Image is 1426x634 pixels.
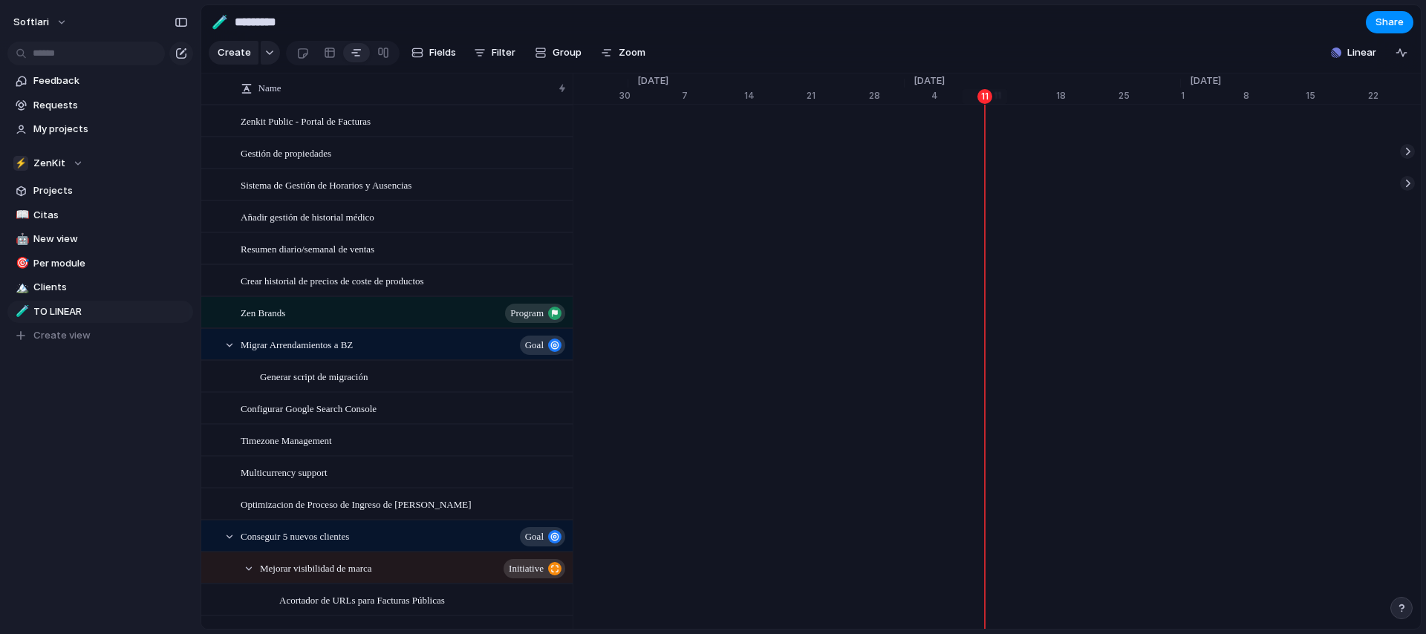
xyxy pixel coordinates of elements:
[33,304,188,319] span: TO LINEAR
[557,89,619,102] div: 23
[241,399,377,416] span: Configurar Google Search Console
[977,89,992,104] div: 11
[241,527,349,544] span: Conseguir 5 nuevos clientes
[241,176,411,193] span: Sistema de Gestión de Horarios y Ausencias
[33,280,188,295] span: Clients
[260,367,368,385] span: Generar script de migración
[7,204,193,226] a: 📖Citas
[13,280,28,295] button: 🏔️
[33,156,65,171] span: ZenKit
[7,10,75,34] button: softlari
[241,336,353,353] span: Migrar Arrendamientos a BZ
[7,70,193,92] a: Feedback
[241,272,424,289] span: Crear historial de precios de coste de productos
[212,12,228,32] div: 🧪
[744,89,807,102] div: 14
[7,180,193,202] a: Projects
[510,303,544,324] span: program
[7,301,193,323] a: 🧪TO LINEAR
[260,559,372,576] span: Mejorar visibilidad de marca
[406,41,462,65] button: Fields
[525,335,544,356] span: Goal
[33,328,91,343] span: Create view
[241,304,285,321] span: Zen Brands
[595,41,651,65] button: Zoom
[241,144,331,161] span: Gestión de propiedades
[905,73,954,88] span: [DATE]
[619,45,645,60] span: Zoom
[218,45,251,60] span: Create
[7,94,193,117] a: Requests
[520,336,565,355] button: Goal
[16,303,26,320] div: 🧪
[241,431,332,448] span: Timezone Management
[619,89,631,102] div: 30
[241,495,472,512] span: Optimizacion de Proceso de Ingreso de [PERSON_NAME]
[33,73,188,88] span: Feedback
[682,89,744,102] div: 7
[1325,42,1382,64] button: Linear
[492,45,515,60] span: Filter
[553,45,582,60] span: Group
[527,41,589,65] button: Group
[505,304,565,323] button: program
[13,156,28,171] div: ⚡
[1366,11,1413,33] button: Share
[33,183,188,198] span: Projects
[241,240,374,257] span: Resumen diario/semanal de ventas
[7,152,193,174] button: ⚡ZenKit
[13,256,28,271] button: 🎯
[33,122,188,137] span: My projects
[525,526,544,547] span: Goal
[33,232,188,246] span: New view
[1181,73,1230,88] span: [DATE]
[504,559,565,578] button: initiative
[33,98,188,113] span: Requests
[13,208,28,223] button: 📖
[7,252,193,275] a: 🎯Per module
[509,558,544,579] span: initiative
[7,118,193,140] a: My projects
[931,89,994,102] div: 4
[241,208,374,225] span: Añadir gestión de historial médico
[7,276,193,298] a: 🏔️Clients
[7,324,193,347] button: Create view
[869,89,905,102] div: 28
[1347,45,1376,60] span: Linear
[1181,89,1243,102] div: 1
[13,15,49,30] span: softlari
[7,228,193,250] a: 🤖New view
[807,89,869,102] div: 21
[279,591,445,608] span: Acortador de URLs para Facturas Públicas
[209,41,258,65] button: Create
[13,304,28,319] button: 🧪
[241,463,328,480] span: Multicurrency support
[429,45,456,60] span: Fields
[994,89,1056,102] div: 11
[33,256,188,271] span: Per module
[241,112,371,129] span: Zenkit Public - Portal de Facturas
[1243,89,1306,102] div: 8
[16,231,26,248] div: 🤖
[628,73,677,88] span: [DATE]
[520,527,565,546] button: Goal
[208,10,232,34] button: 🧪
[1375,15,1404,30] span: Share
[16,279,26,296] div: 🏔️
[1306,89,1368,102] div: 15
[468,41,521,65] button: Filter
[1119,89,1181,102] div: 25
[16,206,26,223] div: 📖
[1056,89,1119,102] div: 18
[13,232,28,246] button: 🤖
[16,255,26,272] div: 🎯
[33,208,188,223] span: Citas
